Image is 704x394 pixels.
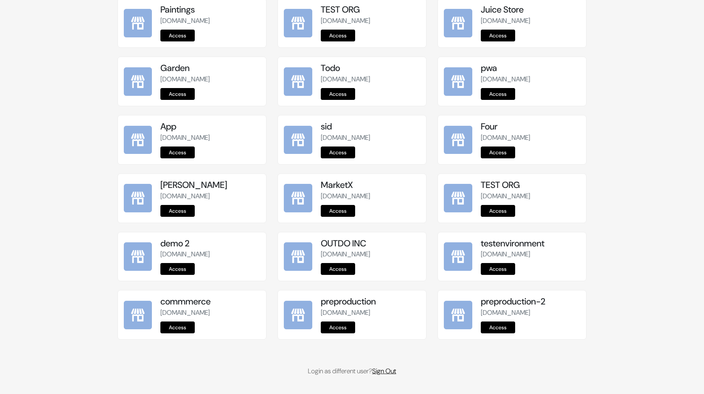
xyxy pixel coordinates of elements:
[481,308,580,318] p: [DOMAIN_NAME]
[444,9,472,37] img: Juice Store
[118,366,587,376] p: Login as different user?
[321,133,420,143] p: [DOMAIN_NAME]
[160,16,260,26] p: [DOMAIN_NAME]
[321,296,420,307] h5: preproduction
[481,63,580,74] h5: pwa
[160,263,195,275] a: Access
[160,88,195,100] a: Access
[160,180,260,191] h5: [PERSON_NAME]
[284,301,312,329] img: preproduction
[124,9,152,37] img: Paintings
[481,121,580,132] h5: Four
[124,242,152,271] img: demo 2
[481,74,580,84] p: [DOMAIN_NAME]
[160,30,195,41] a: Access
[160,321,195,333] a: Access
[481,238,580,249] h5: testenvironment
[284,242,312,271] img: OUTDO INC
[160,74,260,84] p: [DOMAIN_NAME]
[321,180,420,191] h5: MarketX
[321,74,420,84] p: [DOMAIN_NAME]
[160,133,260,143] p: [DOMAIN_NAME]
[124,126,152,154] img: App
[321,263,355,275] a: Access
[160,63,260,74] h5: Garden
[481,180,580,191] h5: TEST ORG
[160,205,195,217] a: Access
[124,184,152,212] img: kamal Da
[284,9,312,37] img: TEST ORG
[284,126,312,154] img: sid
[444,301,472,329] img: preproduction-2
[481,263,515,275] a: Access
[160,147,195,158] a: Access
[481,16,580,26] p: [DOMAIN_NAME]
[481,205,515,217] a: Access
[481,296,580,307] h5: preproduction-2
[321,308,420,318] p: [DOMAIN_NAME]
[321,147,355,158] a: Access
[444,242,472,271] img: testenvironment
[160,249,260,259] p: [DOMAIN_NAME]
[481,147,515,158] a: Access
[321,191,420,201] p: [DOMAIN_NAME]
[321,205,355,217] a: Access
[481,249,580,259] p: [DOMAIN_NAME]
[321,4,420,15] h5: TEST ORG
[321,30,355,41] a: Access
[321,88,355,100] a: Access
[160,296,260,307] h5: commmerce
[321,16,420,26] p: [DOMAIN_NAME]
[284,67,312,96] img: Todo
[481,191,580,201] p: [DOMAIN_NAME]
[321,238,420,249] h5: OUTDO INC
[481,30,515,41] a: Access
[160,238,260,249] h5: demo 2
[481,321,515,333] a: Access
[444,126,472,154] img: Four
[160,308,260,318] p: [DOMAIN_NAME]
[321,321,355,333] a: Access
[321,121,420,132] h5: sid
[124,301,152,329] img: commmerce
[481,4,580,15] h5: Juice Store
[321,249,420,259] p: [DOMAIN_NAME]
[160,121,260,132] h5: App
[160,191,260,201] p: [DOMAIN_NAME]
[160,4,260,15] h5: Paintings
[444,184,472,212] img: TEST ORG
[124,67,152,96] img: Garden
[284,184,312,212] img: MarketX
[321,63,420,74] h5: Todo
[481,88,515,100] a: Access
[372,367,396,376] a: Sign Out
[481,133,580,143] p: [DOMAIN_NAME]
[444,67,472,96] img: pwa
